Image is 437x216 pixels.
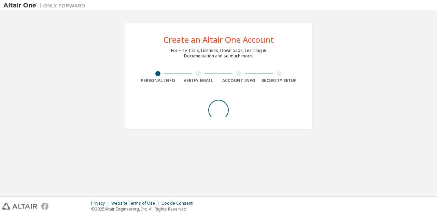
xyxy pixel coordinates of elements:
div: Cookie Consent [161,201,197,206]
div: Website Terms of Use [111,201,161,206]
img: facebook.svg [41,203,48,210]
div: Create an Altair One Account [164,36,274,44]
img: Altair One [3,2,89,9]
p: © 2025 Altair Engineering, Inc. All Rights Reserved. [91,206,197,212]
div: Security Setup [259,78,300,83]
div: Account Info [218,78,259,83]
div: Personal Info [138,78,178,83]
div: Verify Email [178,78,219,83]
div: For Free Trials, Licenses, Downloads, Learning & Documentation and so much more. [171,48,266,59]
div: Privacy [91,201,111,206]
img: altair_logo.svg [2,203,37,210]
